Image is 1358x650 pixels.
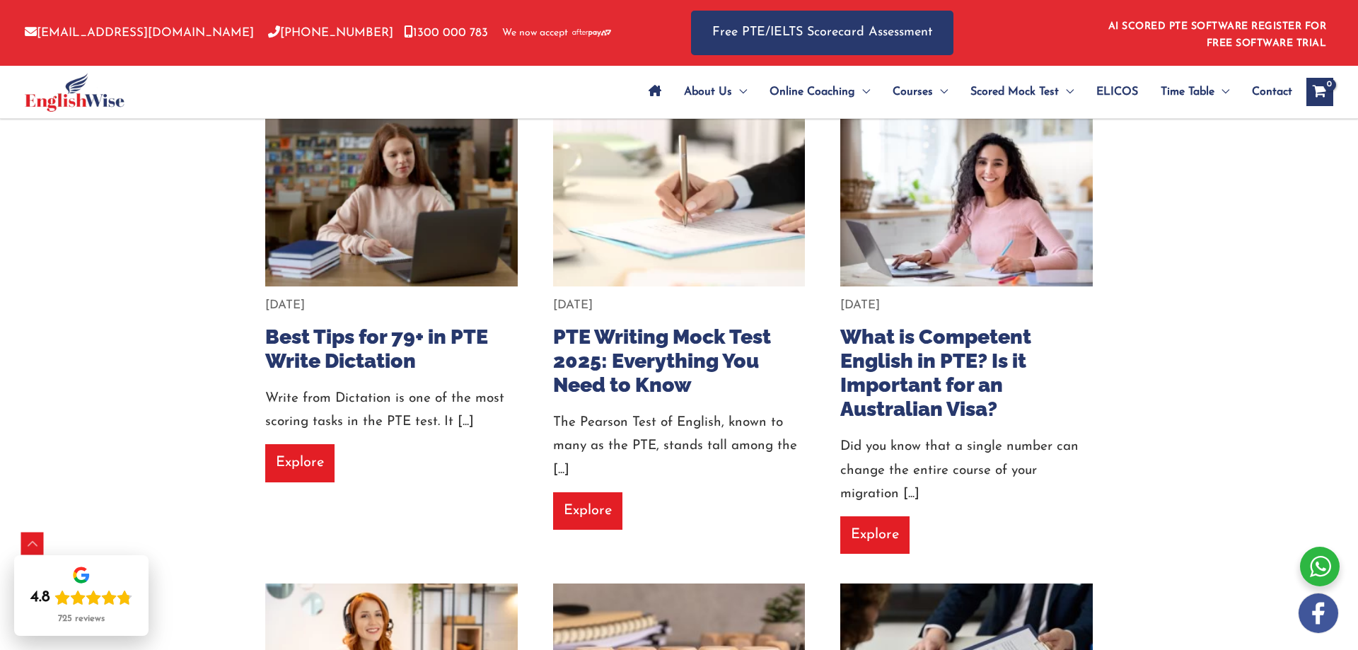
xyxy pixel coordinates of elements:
[840,516,910,554] a: Explore
[553,325,771,397] a: PTE Writing Mock Test 2025: Everything You Need to Know
[404,27,488,39] a: 1300 000 783
[893,67,933,117] span: Courses
[502,26,568,40] span: We now accept
[265,325,488,373] a: Best Tips for 79+ in PTE Write Dictation
[1096,67,1138,117] span: ELICOS
[691,11,953,55] a: Free PTE/IELTS Scorecard Assessment
[684,67,732,117] span: About Us
[1306,78,1333,106] a: View Shopping Cart, empty
[840,435,1093,506] div: Did you know that a single number can change the entire course of your migration [...]
[1149,67,1241,117] a: Time TableMenu Toggle
[840,299,880,311] span: [DATE]
[1108,21,1327,49] a: AI SCORED PTE SOFTWARE REGISTER FOR FREE SOFTWARE TRIAL
[265,387,518,434] div: Write from Dictation is one of the most scoring tasks in the PTE test. It [...]
[572,29,611,37] img: Afterpay-Logo
[265,299,305,311] span: [DATE]
[970,67,1059,117] span: Scored Mock Test
[1241,67,1292,117] a: Contact
[30,588,50,608] div: 4.8
[265,444,335,482] a: Explore
[553,299,593,311] span: [DATE]
[673,67,758,117] a: About UsMenu Toggle
[933,67,948,117] span: Menu Toggle
[1214,67,1229,117] span: Menu Toggle
[1252,67,1292,117] span: Contact
[1100,10,1333,56] aside: Header Widget 1
[881,67,959,117] a: CoursesMenu Toggle
[637,67,1292,117] nav: Site Navigation: Main Menu
[855,67,870,117] span: Menu Toggle
[553,411,806,482] div: The Pearson Test of English, known to many as the PTE, stands tall among the [...]
[553,492,622,530] a: Explore
[959,67,1085,117] a: Scored Mock TestMenu Toggle
[1161,67,1214,117] span: Time Table
[770,67,855,117] span: Online Coaching
[1085,67,1149,117] a: ELICOS
[25,27,254,39] a: [EMAIL_ADDRESS][DOMAIN_NAME]
[840,325,1031,422] a: What is Competent English in PTE? Is it Important for an Australian Visa?
[1059,67,1074,117] span: Menu Toggle
[25,73,124,112] img: cropped-ew-logo
[732,67,747,117] span: Menu Toggle
[268,27,393,39] a: [PHONE_NUMBER]
[1299,593,1338,633] img: white-facebook.png
[758,67,881,117] a: Online CoachingMenu Toggle
[30,588,132,608] div: Rating: 4.8 out of 5
[58,613,105,625] div: 725 reviews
